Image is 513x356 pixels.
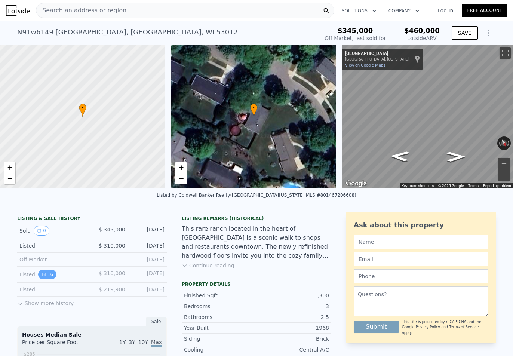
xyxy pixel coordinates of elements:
[250,105,258,111] span: •
[452,26,478,40] button: SAVE
[131,270,165,279] div: [DATE]
[175,162,187,173] a: Zoom in
[22,338,92,350] div: Price per Square Foot
[483,184,511,188] a: Report a problem
[481,25,496,40] button: Show Options
[438,150,473,164] path: Go Northwest, Arbor Dr
[182,281,331,287] div: Property details
[381,149,418,164] path: Go Southeast, Arbor Dr
[99,286,125,292] span: $ 219,900
[151,339,162,347] span: Max
[344,179,369,188] img: Google
[256,292,329,299] div: 1,300
[402,319,488,335] div: This site is protected by reCAPTCHA and the Google and apply.
[4,173,15,184] a: Zoom out
[468,184,479,188] a: Terms (opens in new tab)
[138,339,148,345] span: 10Y
[256,324,329,332] div: 1968
[131,256,165,263] div: [DATE]
[345,51,409,57] div: [GEOGRAPHIC_DATA]
[256,313,329,321] div: 2.5
[146,317,167,326] div: Sale
[383,4,426,18] button: Company
[99,243,125,249] span: $ 310,000
[416,325,440,329] a: Privacy Policy
[345,63,385,68] a: View on Google Maps
[256,303,329,310] div: 3
[19,256,86,263] div: Off Market
[99,227,125,233] span: $ 345,000
[79,105,86,111] span: •
[354,252,488,266] input: Email
[157,193,356,198] div: Listed by Coldwell Banker Realty ([GEOGRAPHIC_DATA][US_STATE] MLS #801467206608)
[17,215,167,223] div: LISTING & SALE HISTORY
[404,27,440,34] span: $460,000
[256,335,329,343] div: Brick
[500,47,511,59] button: Toggle fullscreen view
[19,270,86,279] div: Listed
[428,7,462,14] a: Log In
[449,325,479,329] a: Terms of Service
[182,262,234,269] button: Continue reading
[22,331,162,338] div: Houses Median Sale
[99,270,125,276] span: $ 310,000
[182,215,331,221] div: Listing Remarks (Historical)
[325,34,386,42] div: Off Market, last sold for
[36,6,126,15] span: Search an address or region
[354,269,488,283] input: Phone
[344,179,369,188] a: Open this area in Google Maps (opens a new window)
[497,136,501,150] button: Rotate counterclockwise
[4,162,15,173] a: Zoom in
[119,339,126,345] span: 1Y
[336,4,383,18] button: Solutions
[131,286,165,293] div: [DATE]
[175,173,187,184] a: Zoom out
[184,313,256,321] div: Bathrooms
[19,226,86,236] div: Sold
[415,55,420,63] a: Show location on map
[354,235,488,249] input: Name
[354,220,488,230] div: Ask about this property
[498,136,510,151] button: Reset the view
[498,158,510,169] button: Zoom in
[256,346,329,353] div: Central A/C
[178,174,183,183] span: −
[184,292,256,299] div: Finished Sqft
[17,27,238,37] div: N91w6149 [GEOGRAPHIC_DATA] , [GEOGRAPHIC_DATA] , WI 53012
[184,346,256,353] div: Cooling
[354,321,399,333] button: Submit
[250,104,258,117] div: •
[184,335,256,343] div: Siding
[462,4,507,17] a: Free Account
[404,34,440,42] div: Lotside ARV
[7,174,12,183] span: −
[19,286,86,293] div: Listed
[184,324,256,332] div: Year Built
[507,136,511,150] button: Rotate clockwise
[19,242,86,249] div: Listed
[17,297,74,307] button: Show more history
[182,224,331,260] div: This rare ranch located in the heart of [GEOGRAPHIC_DATA] is a scenic walk to shops and restauran...
[498,169,510,181] button: Zoom out
[34,226,49,236] button: View historical data
[38,270,56,279] button: View historical data
[6,5,30,16] img: Lotside
[129,339,135,345] span: 3Y
[131,242,165,249] div: [DATE]
[178,163,183,172] span: +
[338,27,373,34] span: $345,000
[79,104,86,117] div: •
[345,57,409,62] div: [GEOGRAPHIC_DATA], [US_STATE]
[131,226,165,236] div: [DATE]
[7,163,12,172] span: +
[402,183,434,188] button: Keyboard shortcuts
[184,303,256,310] div: Bedrooms
[438,184,464,188] span: © 2025 Google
